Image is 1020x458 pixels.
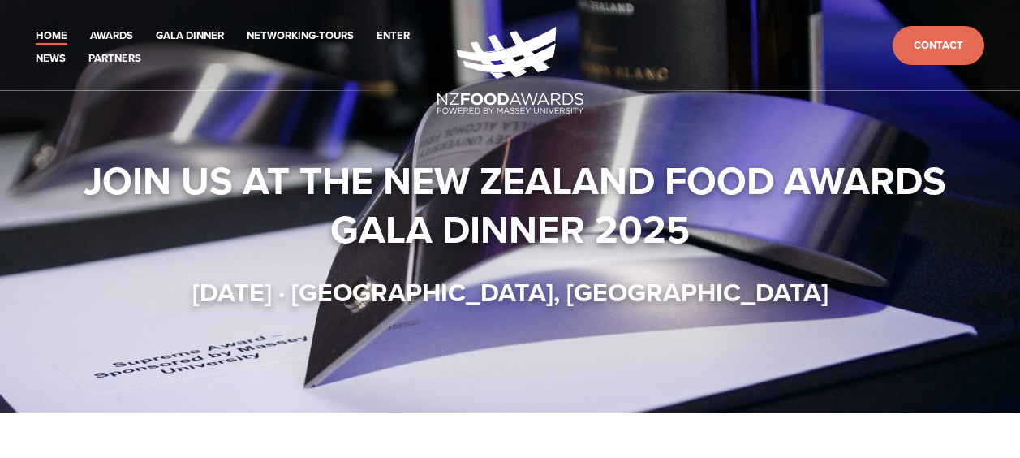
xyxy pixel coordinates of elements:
[192,273,828,311] strong: [DATE] · [GEOGRAPHIC_DATA], [GEOGRAPHIC_DATA]
[36,50,66,68] a: News
[377,27,410,45] a: Enter
[84,152,956,257] strong: Join us at the New Zealand Food Awards Gala Dinner 2025
[90,27,133,45] a: Awards
[893,26,984,66] a: Contact
[156,27,224,45] a: Gala Dinner
[247,27,354,45] a: Networking-Tours
[36,27,67,45] a: Home
[88,50,141,68] a: Partners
